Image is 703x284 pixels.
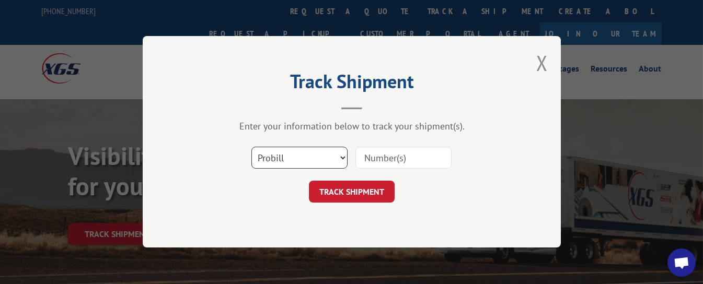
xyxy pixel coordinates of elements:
input: Number(s) [355,147,452,169]
div: Enter your information below to track your shipment(s). [195,121,509,133]
h2: Track Shipment [195,74,509,94]
a: Open chat [667,249,696,277]
button: Close modal [536,49,548,77]
button: TRACK SHIPMENT [309,181,395,203]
